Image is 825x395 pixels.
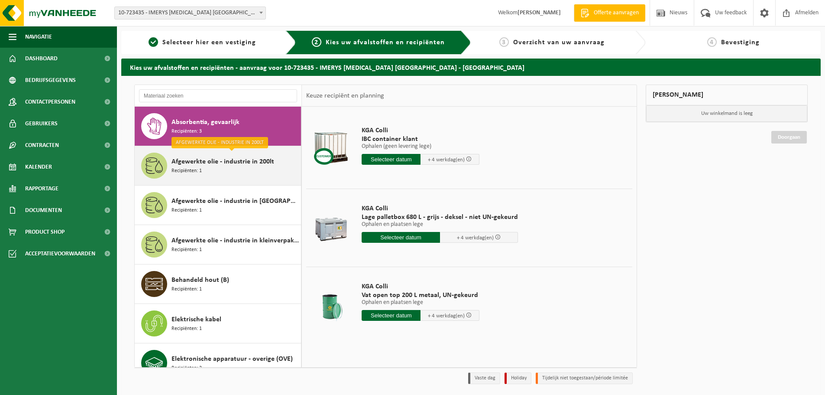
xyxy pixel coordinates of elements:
span: 3 [499,37,509,47]
span: + 4 werkdag(en) [428,157,465,163]
span: KGA Colli [362,126,479,135]
span: Elektrische kabel [171,314,221,325]
span: 2 [312,37,321,47]
span: Documenten [25,199,62,221]
button: Absorbentia, gevaarlijk Recipiënten: 3 [135,107,301,146]
p: Ophalen en plaatsen lege [362,300,479,306]
span: Overzicht van uw aanvraag [513,39,605,46]
span: Rapportage [25,178,58,199]
a: 1Selecteer hier een vestiging [126,37,279,48]
span: Product Shop [25,221,65,243]
span: Recipiënten: 1 [171,206,202,215]
input: Selecteer datum [362,154,421,165]
li: Holiday [505,372,531,384]
button: Elektronische apparatuur - overige (OVE) Recipiënten: 2 [135,343,301,383]
span: Kalender [25,156,52,178]
span: Acceptatievoorwaarden [25,243,95,264]
span: Absorbentia, gevaarlijk [171,117,239,127]
span: Elektronische apparatuur - overige (OVE) [171,354,293,364]
p: Ophalen (geen levering lege) [362,144,479,150]
span: IBC container klant [362,135,479,144]
span: Bevestiging [721,39,760,46]
span: Recipiënten: 3 [171,127,202,136]
span: Contracten [25,134,59,156]
span: Recipiënten: 1 [171,246,202,254]
span: Behandeld hout (B) [171,275,229,285]
span: KGA Colli [362,282,479,291]
span: Recipiënten: 1 [171,285,202,294]
span: Navigatie [25,26,52,48]
span: Dashboard [25,48,58,69]
button: Elektrische kabel Recipiënten: 1 [135,304,301,343]
input: Materiaal zoeken [139,89,297,102]
span: Gebruikers [25,113,58,134]
span: Selecteer hier een vestiging [162,39,256,46]
span: Kies uw afvalstoffen en recipiënten [326,39,445,46]
span: Offerte aanvragen [592,9,641,17]
p: Uw winkelmand is leeg [646,105,807,122]
span: KGA Colli [362,204,518,213]
div: Keuze recipiënt en planning [302,85,388,107]
span: Vat open top 200 L metaal, UN-gekeurd [362,291,479,300]
a: Doorgaan [771,131,807,144]
span: 1 [149,37,158,47]
button: Afgewerkte olie - industrie in 200lt Recipiënten: 1 [135,146,301,186]
div: [PERSON_NAME] [646,85,808,105]
span: Afgewerkte olie - industrie in [GEOGRAPHIC_DATA] [171,196,299,206]
span: Recipiënten: 1 [171,325,202,333]
a: Offerte aanvragen [574,4,645,22]
button: Behandeld hout (B) Recipiënten: 1 [135,264,301,304]
li: Vaste dag [468,372,500,384]
span: Bedrijfsgegevens [25,69,76,91]
h2: Kies uw afvalstoffen en recipiënten - aanvraag voor 10-723435 - IMERYS [MEDICAL_DATA] [GEOGRAPHIC... [121,59,821,75]
p: Ophalen en plaatsen lege [362,222,518,228]
span: Lage palletbox 680 L - grijs - deksel - niet UN-gekeurd [362,213,518,222]
span: + 4 werkdag(en) [428,313,465,319]
span: Afgewerkte olie - industrie in kleinverpakking [171,235,299,246]
span: + 4 werkdag(en) [457,235,494,241]
button: Afgewerkte olie - industrie in [GEOGRAPHIC_DATA] Recipiënten: 1 [135,186,301,225]
span: 10-723435 - IMERYS TALC BELGIUM - GENT [114,7,266,20]
span: 10-723435 - IMERYS TALC BELGIUM - GENT [115,7,265,19]
span: Recipiënten: 1 [171,167,202,175]
button: Afgewerkte olie - industrie in kleinverpakking Recipiënten: 1 [135,225,301,264]
span: Recipiënten: 2 [171,364,202,372]
span: Afgewerkte olie - industrie in 200lt [171,157,274,167]
input: Selecteer datum [362,310,421,321]
span: 4 [707,37,717,47]
strong: [PERSON_NAME] [518,10,561,16]
input: Selecteer datum [362,232,440,243]
li: Tijdelijk niet toegestaan/période limitée [536,372,633,384]
span: Contactpersonen [25,91,75,113]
